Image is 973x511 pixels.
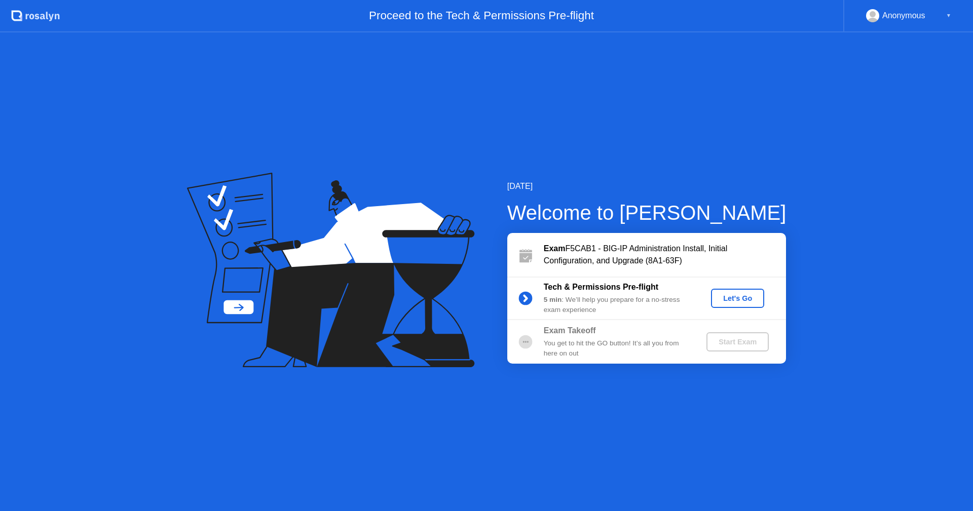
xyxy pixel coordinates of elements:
button: Start Exam [706,332,769,351]
div: : We’ll help you prepare for a no-stress exam experience [544,295,690,316]
b: 5 min [544,296,562,303]
button: Let's Go [711,289,764,308]
div: You get to hit the GO button! It’s all you from here on out [544,338,690,359]
b: Tech & Permissions Pre-flight [544,283,658,291]
div: Start Exam [710,338,765,346]
div: ▼ [946,9,951,22]
div: [DATE] [507,180,787,192]
div: F5CAB1 - BIG-IP Administration Install, Initial Configuration, and Upgrade (8A1-63F) [544,243,786,267]
div: Let's Go [715,294,760,302]
b: Exam [544,244,566,253]
b: Exam Takeoff [544,326,596,335]
div: Anonymous [882,9,925,22]
div: Welcome to [PERSON_NAME] [507,198,787,228]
